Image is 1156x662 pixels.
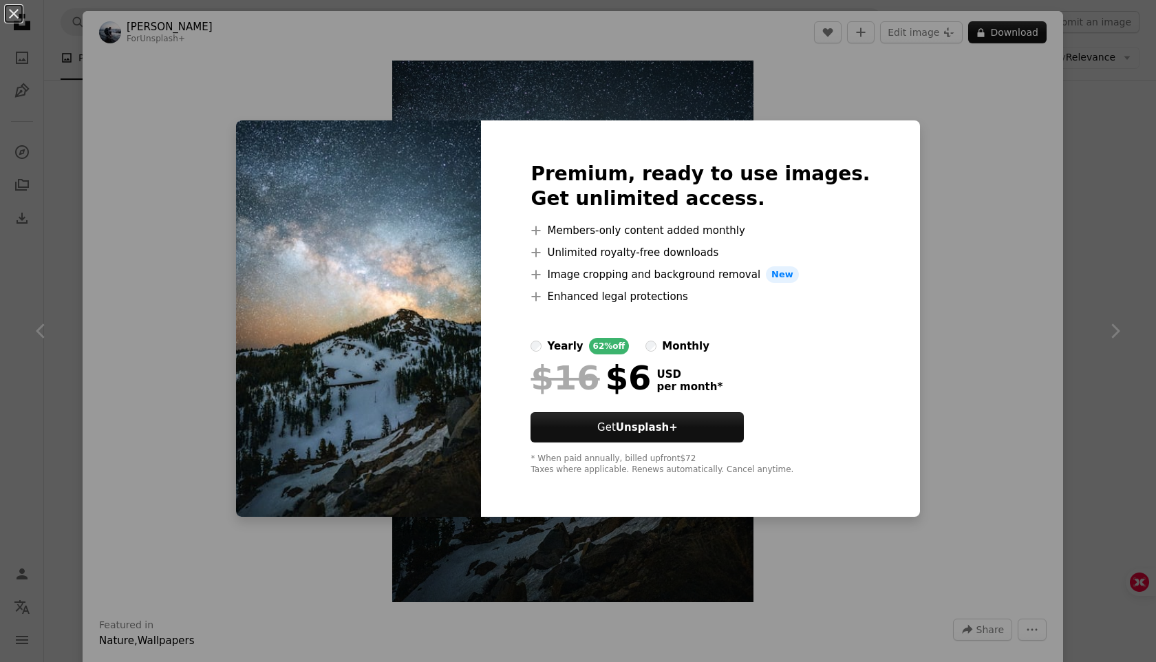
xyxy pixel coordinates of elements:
img: premium_photo-1675826774817-c15cf80ece32 [236,120,481,517]
div: $6 [531,360,651,396]
input: yearly62%off [531,341,542,352]
li: Image cropping and background removal [531,266,870,283]
button: GetUnsplash+ [531,412,744,442]
div: * When paid annually, billed upfront $72 Taxes where applicable. Renews automatically. Cancel any... [531,453,870,476]
span: per month * [656,381,722,393]
input: monthly [645,341,656,352]
li: Unlimited royalty-free downloads [531,244,870,261]
div: monthly [662,338,709,354]
li: Members-only content added monthly [531,222,870,239]
span: New [766,266,799,283]
li: Enhanced legal protections [531,288,870,305]
div: 62% off [589,338,630,354]
span: USD [656,368,722,381]
div: yearly [547,338,583,354]
span: $16 [531,360,599,396]
strong: Unsplash+ [616,421,678,434]
h2: Premium, ready to use images. Get unlimited access. [531,162,870,211]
